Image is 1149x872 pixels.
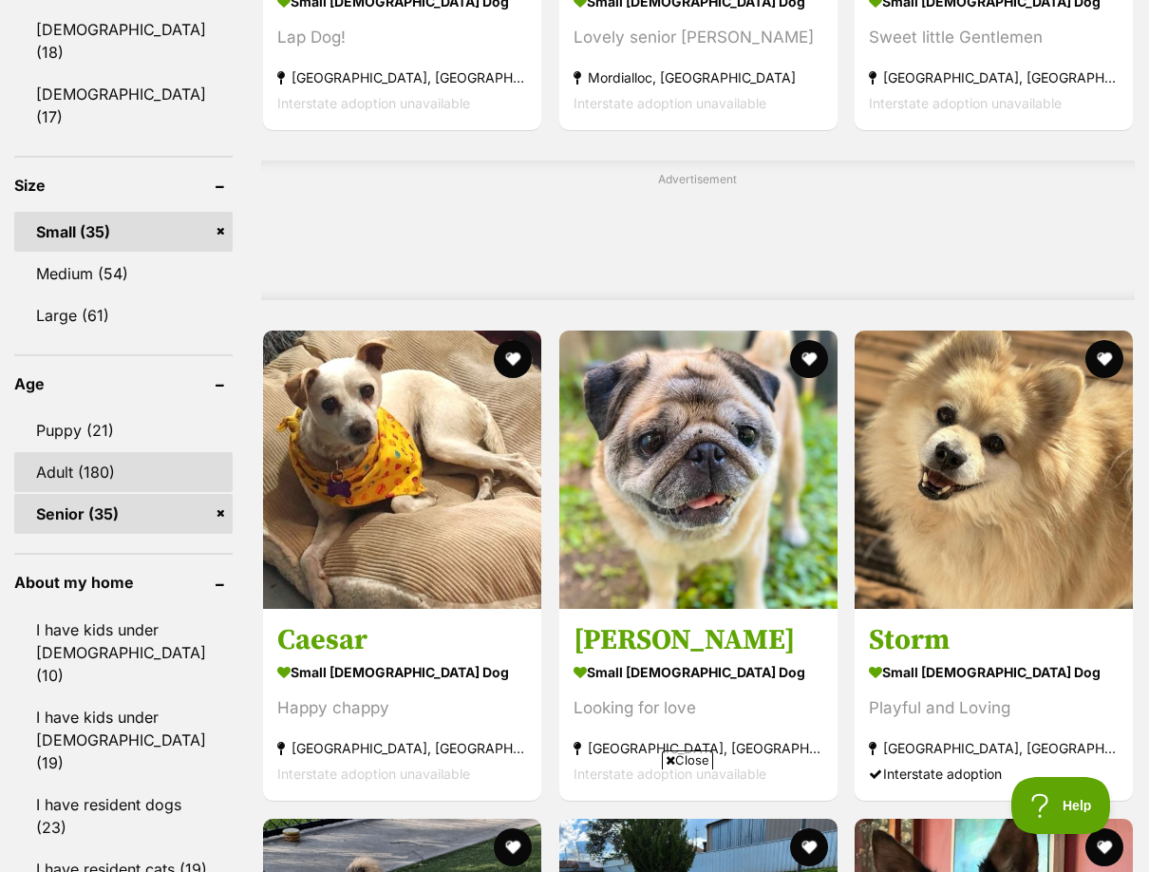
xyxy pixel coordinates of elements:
[574,622,823,658] h3: [PERSON_NAME]
[14,697,233,783] a: I have kids under [DEMOGRAPHIC_DATA] (19)
[662,750,713,769] span: Close
[1011,777,1111,834] iframe: Help Scout Beacon - Open
[869,695,1119,721] div: Playful and Loving
[574,25,823,50] div: Lovely senior [PERSON_NAME]
[869,761,1119,787] div: Interstate adoption
[869,95,1062,111] span: Interstate adoption unavailable
[14,610,233,695] a: I have kids under [DEMOGRAPHIC_DATA] (10)
[574,735,823,761] strong: [GEOGRAPHIC_DATA], [GEOGRAPHIC_DATA]
[14,295,233,335] a: Large (61)
[277,65,527,90] strong: [GEOGRAPHIC_DATA], [GEOGRAPHIC_DATA]
[869,25,1119,50] div: Sweet little Gentlemen
[574,695,823,721] div: Looking for love
[14,574,233,591] header: About my home
[1085,828,1123,866] button: favourite
[263,331,541,609] img: Caesar - Jack Russell Terrier Dog
[869,65,1119,90] strong: [GEOGRAPHIC_DATA], [GEOGRAPHIC_DATA]
[277,658,527,686] strong: small [DEMOGRAPHIC_DATA] Dog
[229,777,920,863] iframe: Advertisement
[277,735,527,761] strong: [GEOGRAPHIC_DATA], [GEOGRAPHIC_DATA]
[574,65,823,90] strong: Mordialloc, [GEOGRAPHIC_DATA]
[277,695,527,721] div: Happy chappy
[855,331,1133,609] img: Storm - German Spitz Dog
[869,658,1119,686] strong: small [DEMOGRAPHIC_DATA] Dog
[574,658,823,686] strong: small [DEMOGRAPHIC_DATA] Dog
[14,9,233,72] a: [DEMOGRAPHIC_DATA] (18)
[14,785,233,847] a: I have resident dogs (23)
[14,74,233,137] a: [DEMOGRAPHIC_DATA] (17)
[14,410,233,450] a: Puppy (21)
[559,608,838,801] a: [PERSON_NAME] small [DEMOGRAPHIC_DATA] Dog Looking for love [GEOGRAPHIC_DATA], [GEOGRAPHIC_DATA] ...
[352,196,1044,281] iframe: Advertisement
[14,494,233,534] a: Senior (35)
[261,161,1135,300] div: Advertisement
[14,254,233,294] a: Medium (54)
[559,331,838,609] img: Annie - Pug Dog
[789,340,827,378] button: favourite
[855,608,1133,801] a: Storm small [DEMOGRAPHIC_DATA] Dog Playful and Loving [GEOGRAPHIC_DATA], [GEOGRAPHIC_DATA] Inters...
[14,375,233,392] header: Age
[869,622,1119,658] h3: Storm
[494,340,532,378] button: favourite
[263,608,541,801] a: Caesar small [DEMOGRAPHIC_DATA] Dog Happy chappy [GEOGRAPHIC_DATA], [GEOGRAPHIC_DATA] Interstate ...
[277,622,527,658] h3: Caesar
[574,95,766,111] span: Interstate adoption unavailable
[574,766,766,782] span: Interstate adoption unavailable
[14,212,233,252] a: Small (35)
[14,452,233,492] a: Adult (180)
[14,177,233,194] header: Size
[277,766,470,782] span: Interstate adoption unavailable
[277,95,470,111] span: Interstate adoption unavailable
[1085,340,1123,378] button: favourite
[869,735,1119,761] strong: [GEOGRAPHIC_DATA], [GEOGRAPHIC_DATA]
[277,25,527,50] div: Lap Dog!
